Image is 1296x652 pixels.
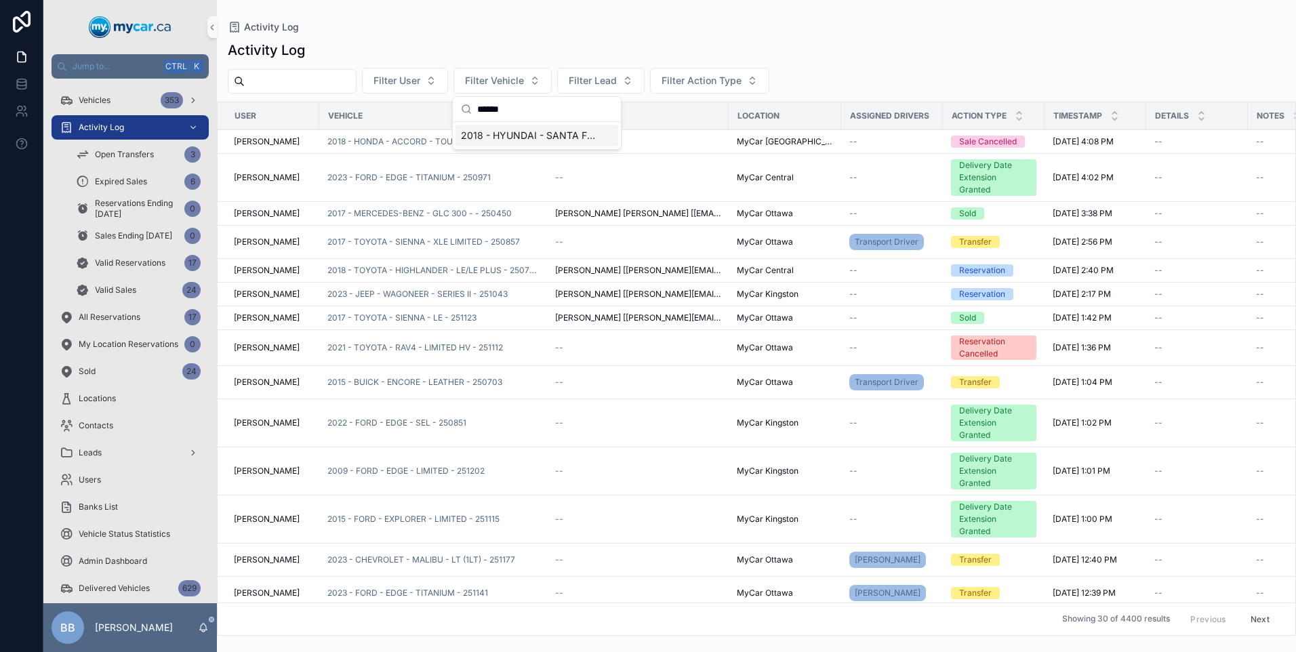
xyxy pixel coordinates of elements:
div: Suggestions [453,122,621,149]
span: -- [555,172,563,183]
span: -- [1154,312,1162,323]
a: 2015 - BUICK - ENCORE - LEATHER - 250703 [327,377,502,388]
a: MyCar Kingston [737,466,833,476]
span: [DATE] 1:42 PM [1053,312,1112,323]
span: MyCar Kingston [737,417,798,428]
span: -- [849,312,857,323]
a: Delivery Date Extension Granted [951,159,1036,196]
a: 2023 - CHEVROLET - MALIBU - LT (1LT) - 251177 [327,554,539,565]
a: -- [555,136,721,147]
a: 2023 - FORD - EDGE - TITANIUM - 250971 [327,172,491,183]
a: Sold [951,312,1036,324]
span: -- [1256,136,1264,147]
span: 2018 - TOYOTA - HIGHLANDER - LE/LE PLUS - 250790 [327,265,539,276]
a: MyCar Kingston [737,417,833,428]
span: -- [1154,136,1162,147]
span: MyCar Kingston [737,289,798,300]
img: App logo [89,16,171,38]
span: -- [1256,466,1264,476]
a: -- [555,514,721,525]
a: [DATE] 2:40 PM [1053,265,1138,276]
div: 24 [182,282,201,298]
span: [PERSON_NAME] [234,172,300,183]
span: Filter Vehicle [465,74,524,87]
span: MyCar Kingston [737,514,798,525]
span: -- [1256,289,1264,300]
a: Users [52,468,209,492]
div: 3 [184,146,201,163]
span: -- [1256,265,1264,276]
a: 2017 - TOYOTA - SIENNA - XLE LIMITED - 250857 [327,237,520,247]
span: Contacts [79,420,113,431]
button: Jump to...CtrlK [52,54,209,79]
span: -- [555,417,563,428]
a: [PERSON_NAME] [[PERSON_NAME][EMAIL_ADDRESS][DOMAIN_NAME]] [555,265,721,276]
span: Activity Log [79,122,124,133]
a: -- [849,136,935,147]
a: [DATE] 1:00 PM [1053,514,1138,525]
span: [PERSON_NAME] [234,289,300,300]
a: [PERSON_NAME] [[PERSON_NAME][EMAIL_ADDRESS][PERSON_NAME][DOMAIN_NAME]] [555,312,721,323]
a: [DATE] 1:42 PM [1053,312,1138,323]
span: Leads [79,447,102,458]
span: -- [1154,417,1162,428]
span: -- [849,265,857,276]
a: [PERSON_NAME] [234,312,311,323]
a: Activity Log [52,115,209,140]
a: -- [1154,136,1240,147]
a: -- [1154,237,1240,247]
a: Transfer [951,236,1036,248]
div: 0 [184,336,201,352]
span: 2015 - FORD - EXPLORER - LIMITED - 251115 [327,514,500,525]
a: Transport Driver [849,231,935,253]
span: [DATE] 12:40 PM [1053,554,1117,565]
a: 2015 - BUICK - ENCORE - LEATHER - 250703 [327,377,539,388]
a: -- [1154,514,1240,525]
div: Reservation [959,264,1005,277]
a: -- [1154,466,1240,476]
a: 2022 - FORD - EDGE - SEL - 250851 [327,417,466,428]
span: [DATE] 3:38 PM [1053,208,1112,219]
span: -- [849,136,857,147]
span: -- [555,377,563,388]
span: Transport Driver [855,377,918,388]
span: [PERSON_NAME] [234,554,300,565]
div: 353 [161,92,183,108]
a: Reservations Ending [DATE]0 [68,197,209,221]
a: [PERSON_NAME] [234,136,311,147]
a: My Location Reservations0 [52,332,209,356]
span: Sales Ending [DATE] [95,230,172,241]
span: K [191,61,202,72]
a: 2021 - TOYOTA - RAV4 - LIMITED HV - 251112 [327,342,503,353]
a: MyCar Kingston [737,289,833,300]
a: -- [1154,265,1240,276]
span: [PERSON_NAME] [[PERSON_NAME][EMAIL_ADDRESS][DOMAIN_NAME]] [555,289,721,300]
div: 0 [184,228,201,244]
span: [DATE] 4:02 PM [1053,172,1114,183]
a: -- [1154,312,1240,323]
span: 2017 - MERCEDES-BENZ - GLC 300 - - 250450 [327,208,512,219]
div: Transfer [959,376,992,388]
a: 2009 - FORD - EDGE - LIMITED - 251202 [327,466,485,476]
span: -- [1154,208,1162,219]
span: -- [1256,514,1264,525]
div: Reservation [959,288,1005,300]
span: [DATE] 1:02 PM [1053,417,1112,428]
span: -- [1154,554,1162,565]
span: -- [1154,265,1162,276]
a: [PERSON_NAME] [234,554,311,565]
a: [DATE] 4:02 PM [1053,172,1138,183]
a: [PERSON_NAME] [PERSON_NAME] [[EMAIL_ADDRESS][DOMAIN_NAME]] [555,208,721,219]
div: 24 [182,363,201,380]
a: [PERSON_NAME] [234,237,311,247]
a: Transport Driver [849,371,935,393]
a: Reservation Cancelled [951,335,1036,360]
a: [PERSON_NAME] [234,342,311,353]
span: 2023 - CHEVROLET - MALIBU - LT (1LT) - 251177 [327,554,515,565]
a: 2023 - JEEP - WAGONEER - SERIES II - 251043 [327,289,508,300]
a: -- [849,172,935,183]
span: MyCar Ottawa [737,237,793,247]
